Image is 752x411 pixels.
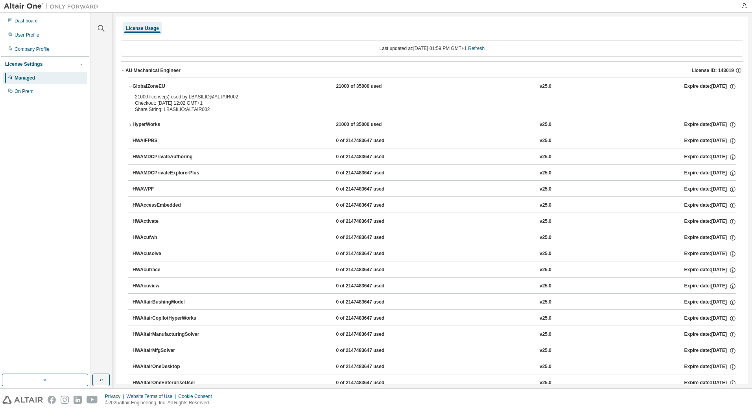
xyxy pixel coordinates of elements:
[133,229,736,246] button: HWAcufwh0 of 2147483647 usedv25.0Expire date:[DATE]
[133,148,736,166] button: HWAMDCPrivateAuthoring0 of 2147483647 usedv25.0Expire date:[DATE]
[133,347,203,354] div: HWAltairMfgSolver
[684,283,736,290] div: Expire date: [DATE]
[133,358,736,376] button: HWAltairOneDesktop0 of 2147483647 usedv25.0Expire date:[DATE]
[540,315,551,322] div: v25.0
[540,137,551,144] div: v25.0
[336,121,407,128] div: 21000 of 35000 used
[684,347,736,354] div: Expire date: [DATE]
[133,342,736,359] button: HWAltairMfgSolver0 of 2147483647 usedv25.0Expire date:[DATE]
[684,234,736,241] div: Expire date: [DATE]
[336,267,407,274] div: 0 of 2147483647 used
[133,294,736,311] button: HWAltairBushingModel0 of 2147483647 usedv25.0Expire date:[DATE]
[15,46,50,52] div: Company Profile
[336,154,407,161] div: 0 of 2147483647 used
[133,234,203,241] div: HWAcufwh
[336,380,407,387] div: 0 of 2147483647 used
[133,374,736,392] button: HWAltairOneEnterpriseUser0 of 2147483647 usedv25.0Expire date:[DATE]
[684,170,736,177] div: Expire date: [DATE]
[133,213,736,230] button: HWActivate0 of 2147483647 usedv25.0Expire date:[DATE]
[133,315,203,322] div: HWAltairCopilotHyperWorks
[133,218,203,225] div: HWActivate
[540,83,551,90] div: v25.0
[684,83,736,90] div: Expire date: [DATE]
[540,331,551,338] div: v25.0
[540,363,551,370] div: v25.0
[48,396,56,404] img: facebook.svg
[125,67,181,74] div: AU Mechanical Engineer
[540,299,551,306] div: v25.0
[540,250,551,257] div: v25.0
[468,46,485,51] a: Refresh
[540,347,551,354] div: v25.0
[684,363,736,370] div: Expire date: [DATE]
[105,400,217,406] p: © 2025 Altair Engineering, Inc. All Rights Reserved.
[336,363,407,370] div: 0 of 2147483647 used
[133,250,203,257] div: HWAcusolve
[133,278,736,295] button: HWAcuview0 of 2147483647 usedv25.0Expire date:[DATE]
[684,315,736,322] div: Expire date: [DATE]
[133,283,203,290] div: HWAcuview
[2,396,43,404] img: altair_logo.svg
[336,202,407,209] div: 0 of 2147483647 used
[684,250,736,257] div: Expire date: [DATE]
[684,154,736,161] div: Expire date: [DATE]
[133,202,203,209] div: HWAccessEmbedded
[540,283,551,290] div: v25.0
[336,315,407,322] div: 0 of 2147483647 used
[15,75,35,81] div: Managed
[61,396,69,404] img: instagram.svg
[684,186,736,193] div: Expire date: [DATE]
[336,170,407,177] div: 0 of 2147483647 used
[126,25,159,31] div: License Usage
[684,380,736,387] div: Expire date: [DATE]
[15,88,33,94] div: On Prem
[133,121,203,128] div: HyperWorks
[336,186,407,193] div: 0 of 2147483647 used
[133,310,736,327] button: HWAltairCopilotHyperWorks0 of 2147483647 usedv25.0Expire date:[DATE]
[133,154,203,161] div: HWAMDCPrivateAuthoring
[5,61,42,67] div: License Settings
[133,170,203,177] div: HWAMDCPrivateExplorerPlus
[121,40,743,57] div: Last updated at: [DATE] 01:59 PM GMT+1
[4,2,102,10] img: Altair One
[15,32,39,38] div: User Profile
[133,137,203,144] div: HWAIFPBS
[133,299,203,306] div: HWAltairBushingModel
[684,202,736,209] div: Expire date: [DATE]
[133,83,203,90] div: GlobalZoneEU
[540,267,551,274] div: v25.0
[121,62,743,79] button: AU Mechanical EngineerLicense ID: 143019
[133,186,203,193] div: HWAWPF
[540,218,551,225] div: v25.0
[336,331,407,338] div: 0 of 2147483647 used
[684,218,736,225] div: Expire date: [DATE]
[133,132,736,150] button: HWAIFPBS0 of 2147483647 usedv25.0Expire date:[DATE]
[74,396,82,404] img: linkedin.svg
[133,326,736,343] button: HWAltairManufacturingSolver0 of 2147483647 usedv25.0Expire date:[DATE]
[133,261,736,279] button: HWAcutrace0 of 2147483647 usedv25.0Expire date:[DATE]
[128,116,736,133] button: HyperWorks21000 of 35000 usedv25.0Expire date:[DATE]
[135,106,710,113] div: Share String: LBASILIO:ALTAIR002
[133,197,736,214] button: HWAccessEmbedded0 of 2147483647 usedv25.0Expire date:[DATE]
[135,94,710,100] div: 21000 license(s) used by LBASILIO@ALTAIR002
[133,331,203,338] div: HWAltairManufacturingSolver
[133,181,736,198] button: HWAWPF0 of 2147483647 usedv25.0Expire date:[DATE]
[336,250,407,257] div: 0 of 2147483647 used
[684,299,736,306] div: Expire date: [DATE]
[133,165,736,182] button: HWAMDCPrivateExplorerPlus0 of 2147483647 usedv25.0Expire date:[DATE]
[692,67,734,74] span: License ID: 143019
[133,380,203,387] div: HWAltairOneEnterpriseUser
[105,393,126,400] div: Privacy
[540,202,551,209] div: v25.0
[540,121,551,128] div: v25.0
[128,78,736,95] button: GlobalZoneEU21000 of 35000 usedv25.0Expire date:[DATE]
[540,170,551,177] div: v25.0
[336,137,407,144] div: 0 of 2147483647 used
[684,137,736,144] div: Expire date: [DATE]
[336,83,407,90] div: 21000 of 35000 used
[178,393,216,400] div: Cookie Consent
[540,186,551,193] div: v25.0
[540,154,551,161] div: v25.0
[540,234,551,241] div: v25.0
[684,267,736,274] div: Expire date: [DATE]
